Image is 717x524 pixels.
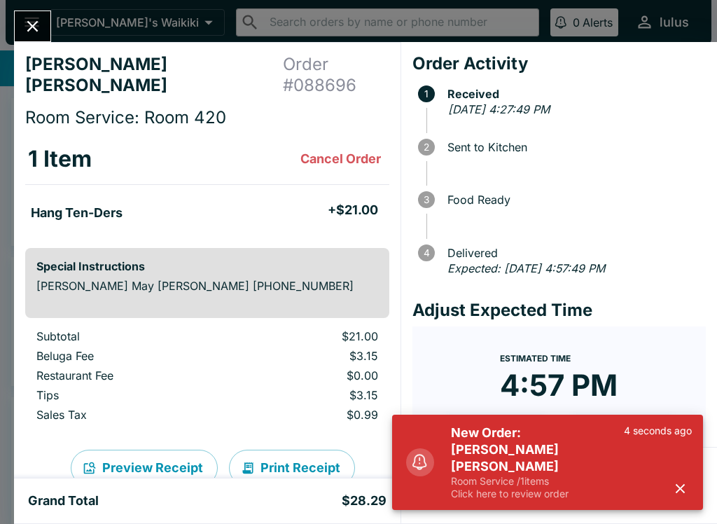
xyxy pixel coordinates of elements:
[412,300,706,321] h4: Adjust Expected Time
[440,141,706,153] span: Sent to Kitchen
[28,145,92,173] h3: 1 Item
[624,425,692,437] p: 4 seconds ago
[25,107,226,127] span: Room Service: Room 420
[342,492,387,509] h5: $28.29
[412,53,706,74] h4: Order Activity
[36,329,221,343] p: Subtotal
[244,368,378,382] p: $0.00
[36,368,221,382] p: Restaurant Fee
[71,450,218,486] button: Preview Receipt
[424,142,429,153] text: 2
[448,102,550,116] em: [DATE] 4:27:49 PM
[229,450,355,486] button: Print Receipt
[244,349,378,363] p: $3.15
[36,279,378,293] p: [PERSON_NAME] May [PERSON_NAME] [PHONE_NUMBER]
[440,193,706,206] span: Food Ready
[36,408,221,422] p: Sales Tax
[447,261,605,275] em: Expected: [DATE] 4:57:49 PM
[244,408,378,422] p: $0.99
[25,134,389,237] table: orders table
[440,247,706,259] span: Delivered
[295,145,387,173] button: Cancel Order
[28,492,99,509] h5: Grand Total
[25,54,283,96] h4: [PERSON_NAME] [PERSON_NAME]
[424,194,429,205] text: 3
[15,11,50,41] button: Close
[283,54,389,96] h4: Order # 088696
[423,247,429,258] text: 4
[500,367,618,404] time: 4:57 PM
[244,329,378,343] p: $21.00
[25,329,389,427] table: orders table
[36,259,378,273] h6: Special Instructions
[31,205,123,221] h5: Hang Ten-Ders
[328,202,378,219] h5: + $21.00
[440,88,706,100] span: Received
[500,353,571,364] span: Estimated Time
[36,388,221,402] p: Tips
[451,425,624,475] h5: New Order: [PERSON_NAME] [PERSON_NAME]
[424,88,429,99] text: 1
[36,349,221,363] p: Beluga Fee
[451,475,624,488] p: Room Service / 1 items
[244,388,378,402] p: $3.15
[451,488,624,500] p: Click here to review order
